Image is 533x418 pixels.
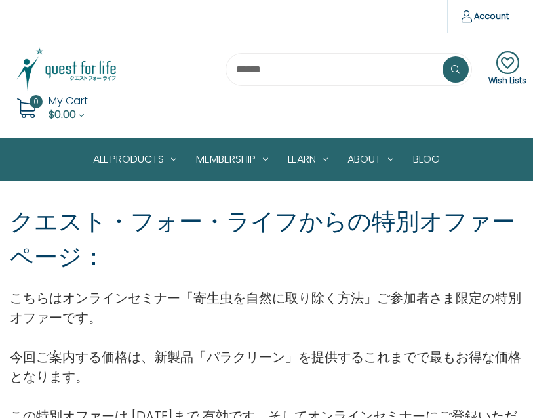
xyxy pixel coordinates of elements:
[338,138,403,180] a: About
[278,138,338,180] a: Learn
[30,95,43,108] span: 0
[49,93,88,122] a: Cart with 0 items
[186,138,278,180] a: Membership
[10,47,123,92] img: Quest Group
[83,138,186,180] a: All Products
[49,93,88,108] span: My Cart
[10,288,523,327] p: こちらはオンラインセミナー「寄生虫を自然に取り除く方法」ご参加者さま限定の特別オファーです。
[49,107,76,122] span: $0.00
[10,347,523,387] p: 今回ご案内する価格は、新製品「パラクリーン」を提供するこれまでで最もお得な価格となります。
[10,204,523,275] p: クエスト・フォー・ライフからの特別オファーページ：
[488,51,526,87] a: Wish Lists
[403,138,450,180] a: Blog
